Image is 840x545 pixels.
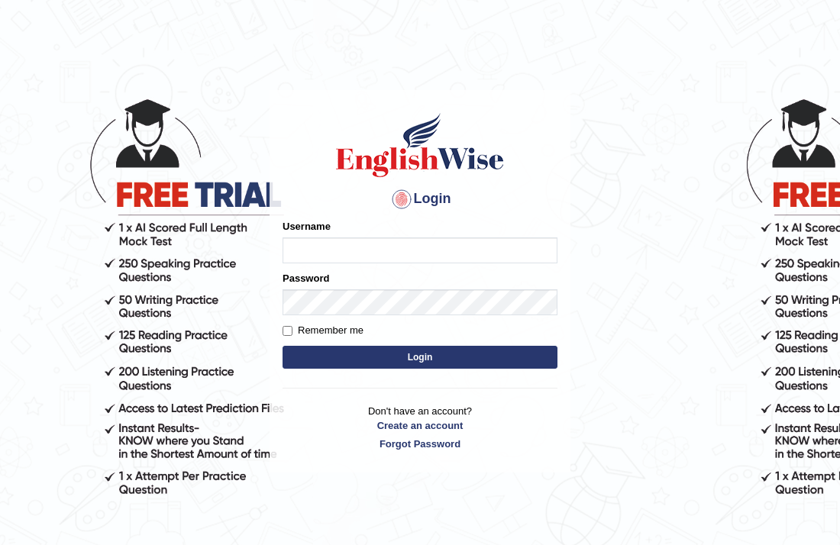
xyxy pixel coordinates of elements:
a: Create an account [283,418,557,433]
h4: Login [283,187,557,211]
label: Password [283,271,329,285]
label: Remember me [283,323,363,338]
label: Username [283,219,331,234]
button: Login [283,346,557,369]
img: Logo of English Wise sign in for intelligent practice with AI [333,111,507,179]
input: Remember me [283,326,292,336]
p: Don't have an account? [283,404,557,451]
a: Forgot Password [283,437,557,451]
